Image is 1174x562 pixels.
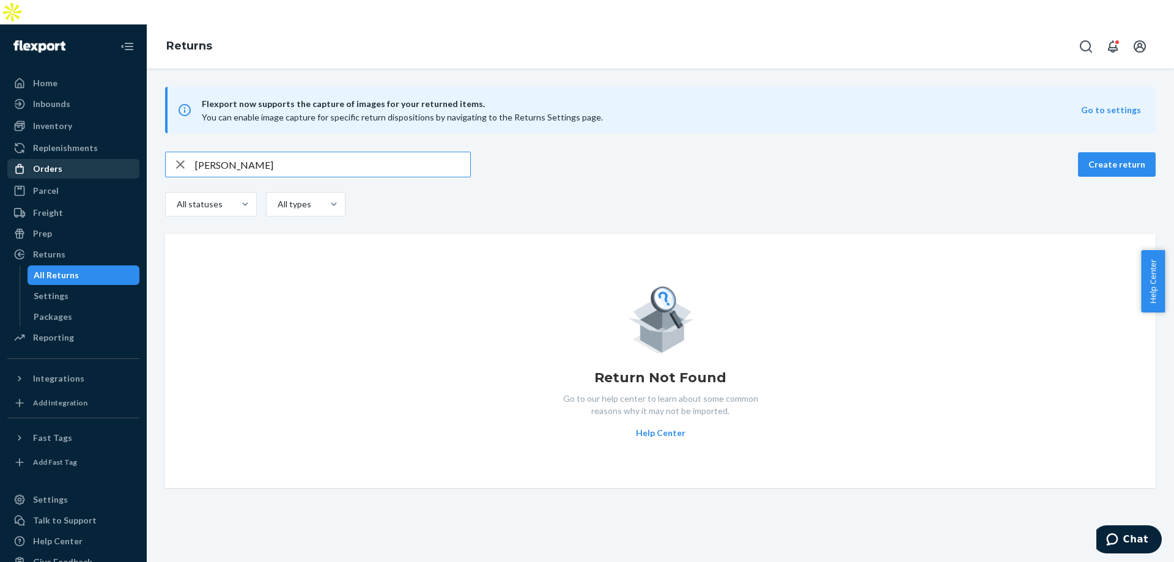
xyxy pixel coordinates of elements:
div: Packages [34,311,72,323]
a: Inbounds [7,94,139,114]
button: Open Search Box [1074,34,1098,59]
p: Go to our help center to learn about some common reasons why it may not be imported. [553,393,767,417]
h1: Return Not Found [594,368,726,388]
button: Talk to Support [7,511,139,530]
div: Home [33,77,57,89]
div: Add Integration [33,397,87,408]
a: Replenishments [7,138,139,158]
a: Home [7,73,139,93]
iframe: Opens a widget where you can chat to one of our agents [1096,525,1162,556]
div: Orders [33,163,62,175]
a: Parcel [7,181,139,201]
div: Settings [34,290,68,302]
div: Add Fast Tag [33,457,77,467]
div: Reporting [33,331,74,344]
div: Integrations [33,372,84,385]
a: Packages [28,307,140,327]
button: Help Center [1141,250,1165,312]
button: Open account menu [1128,34,1152,59]
button: Help Center [636,427,685,439]
button: Create return [1078,152,1156,177]
img: Flexport logo [13,40,65,53]
input: Search returns by rma, id, tracking number [195,152,470,177]
div: Prep [33,227,52,240]
a: Add Fast Tag [7,453,139,472]
a: Reporting [7,328,139,347]
ol: breadcrumbs [157,29,222,64]
div: Returns [33,248,65,261]
button: Integrations [7,369,139,388]
div: Inventory [33,120,72,132]
div: Help Center [33,535,83,547]
div: Parcel [33,185,59,197]
div: Fast Tags [33,432,72,444]
a: Add Integration [7,393,139,413]
div: Inbounds [33,98,70,110]
button: Fast Tags [7,428,139,448]
button: Close Navigation [115,34,139,59]
a: All Returns [28,265,140,285]
div: Freight [33,207,63,219]
a: Inventory [7,116,139,136]
span: Flexport now supports the capture of images for your returned items. [202,97,1081,111]
div: All types [278,198,309,210]
a: Orders [7,159,139,179]
span: You can enable image capture for specific return dispositions by navigating to the Returns Settin... [202,112,603,122]
div: All statuses [177,198,221,210]
a: Freight [7,203,139,223]
button: Open notifications [1101,34,1125,59]
a: Settings [28,286,140,306]
a: Returns [7,245,139,264]
div: Settings [33,494,68,506]
button: Go to settings [1081,104,1141,116]
div: Replenishments [33,142,98,154]
a: Help Center [7,531,139,551]
img: Empty list [627,283,694,353]
div: All Returns [34,269,79,281]
a: Prep [7,224,139,243]
a: Returns [166,39,212,53]
div: Talk to Support [33,514,97,527]
a: Settings [7,490,139,509]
